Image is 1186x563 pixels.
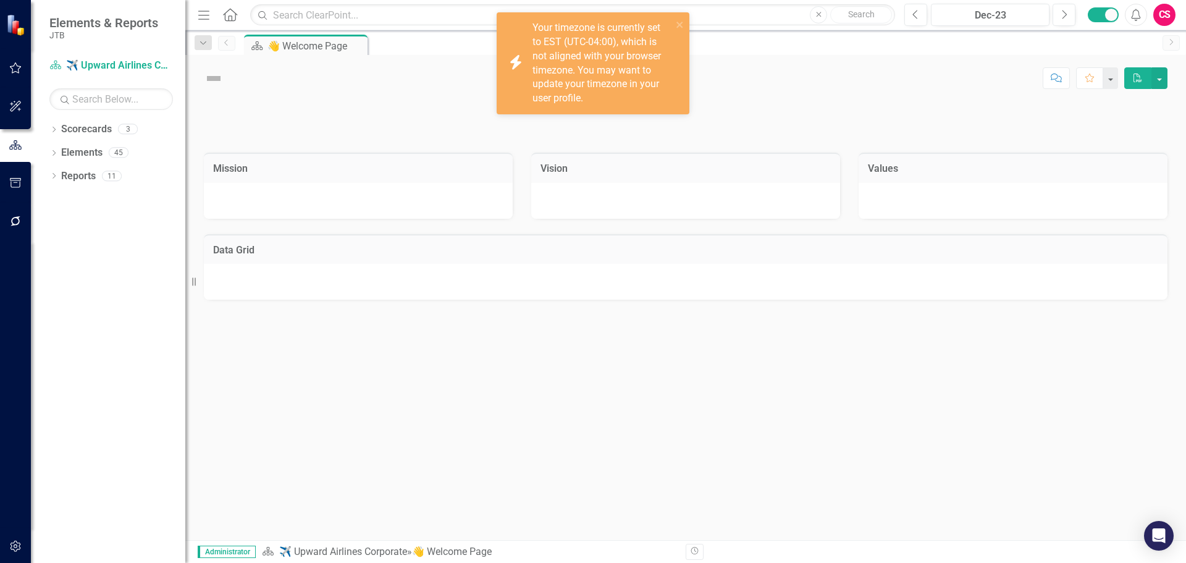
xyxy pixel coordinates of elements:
div: » [262,545,676,559]
div: 11 [102,171,122,181]
input: Search Below... [49,88,173,110]
h3: Vision [540,163,831,174]
h3: Values [868,163,1158,174]
div: 45 [109,148,128,158]
a: Elements [61,146,103,160]
input: Search ClearPoint... [250,4,895,26]
img: ClearPoint Strategy [6,14,28,35]
button: close [676,17,684,32]
a: Scorecards [61,122,112,137]
img: Not Defined [204,69,224,88]
small: JTB [49,30,158,40]
div: Your timezone is currently set to EST (UTC-04:00), which is not aligned with your browser timezon... [532,21,672,106]
div: 3 [118,124,138,135]
div: Dec-23 [935,8,1045,23]
div: 👋 Welcome Page [412,546,492,557]
span: Administrator [198,546,256,558]
span: Search [848,9,875,19]
span: Elements & Reports [49,15,158,30]
button: CS [1153,4,1175,26]
a: ✈️ Upward Airlines Corporate [279,546,407,557]
a: Reports [61,169,96,184]
div: Open Intercom Messenger [1144,521,1174,551]
h3: Mission [213,163,503,174]
div: 👋 Welcome Page [267,38,364,54]
button: Search [830,6,892,23]
h3: Data Grid [213,245,1158,256]
button: Dec-23 [931,4,1049,26]
a: ✈️ Upward Airlines Corporate [49,59,173,73]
